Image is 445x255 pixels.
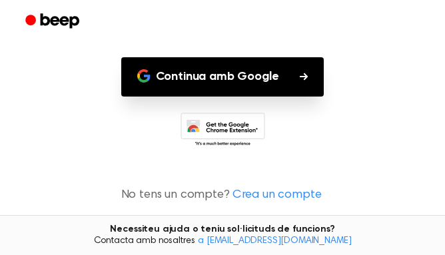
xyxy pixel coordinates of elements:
[232,189,322,201] font: Crea un compte
[94,236,195,246] font: Contacta amb nosaltres
[156,71,279,83] font: Continua amb Google
[110,224,334,234] font: Necessiteu ajuda o teniu sol·licituds de funcions?
[121,189,230,201] font: No tens un compte?
[198,236,351,246] a: a [EMAIL_ADDRESS][DOMAIN_NAME]
[121,57,324,97] button: Continua amb Google
[232,186,322,204] a: Crea un compte
[16,9,91,35] a: Bip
